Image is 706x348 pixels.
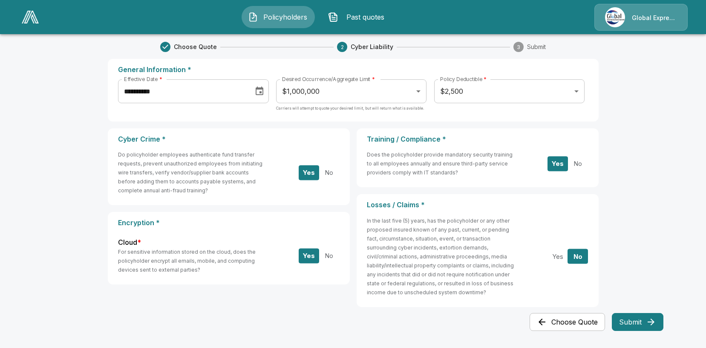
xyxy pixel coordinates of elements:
[251,83,268,100] button: Choose date, selected date is Aug 21, 2025
[22,11,39,23] img: AA Logo
[341,44,344,50] text: 2
[118,66,588,74] p: General Information *
[342,12,389,22] span: Past quotes
[299,248,319,263] button: Yes
[517,44,520,50] text: 3
[367,201,588,209] p: Losses / Claims *
[299,165,319,180] button: Yes
[242,6,315,28] button: Policyholders IconPolicyholders
[530,313,605,331] button: Choose Quote
[248,12,258,22] img: Policyholders Icon
[568,156,588,171] button: No
[548,249,568,264] button: Yes
[367,135,588,143] p: Training / Compliance *
[319,165,339,180] button: No
[612,313,663,331] button: Submit
[367,216,515,297] h6: In the last five (5) years, has the policyholder or any other proposed insured known of any past,...
[322,6,395,28] button: Past quotes IconPast quotes
[118,238,141,247] label: Cloud
[124,75,162,83] label: Effective Date
[319,248,339,263] button: No
[262,12,308,22] span: Policyholders
[548,156,568,171] button: Yes
[174,43,217,51] span: Choose Quote
[434,79,585,103] div: $2,500
[276,79,426,103] div: $1,000,000
[282,75,375,83] label: Desired Occurrence/Aggregate Limit
[568,249,588,264] button: No
[367,150,515,177] h6: Does the policyholder provide mandatory security training to all employees annually and ensure th...
[328,12,338,22] img: Past quotes Icon
[527,43,546,51] span: Submit
[118,135,340,143] p: Cyber Crime *
[440,75,487,83] label: Policy Deductible
[118,150,266,195] h6: Do policyholder employees authenticate fund transfer requests, prevent unauthorized employees fro...
[118,247,266,274] h6: For sensitive information stored on the cloud, does the policyholder encrypt all emails, mobile, ...
[276,105,424,122] p: Carriers will attempt to quote your desired limit, but will return what is available.
[351,43,393,51] span: Cyber Liability
[118,219,340,227] p: Encryption *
